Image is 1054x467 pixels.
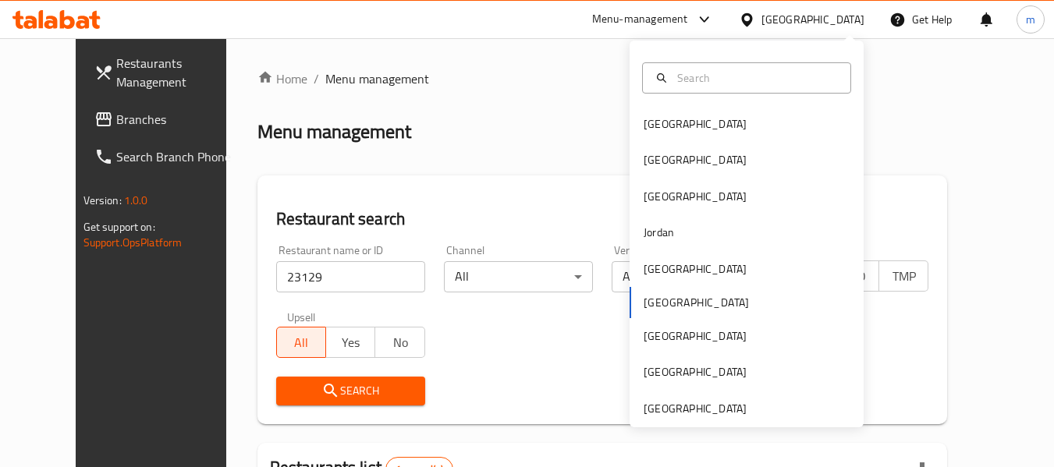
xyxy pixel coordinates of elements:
[332,331,369,354] span: Yes
[124,190,148,211] span: 1.0.0
[83,190,122,211] span: Version:
[276,377,425,405] button: Search
[878,260,928,292] button: TMP
[644,363,747,380] div: [GEOGRAPHIC_DATA]
[671,69,841,87] input: Search
[83,217,155,237] span: Get support on:
[82,44,252,101] a: Restaurants Management
[276,207,929,231] h2: Restaurant search
[644,327,747,345] div: [GEOGRAPHIC_DATA]
[612,261,761,292] div: All
[325,69,429,88] span: Menu management
[885,265,922,288] span: TMP
[644,260,747,278] div: [GEOGRAPHIC_DATA]
[381,331,418,354] span: No
[644,115,747,133] div: [GEOGRAPHIC_DATA]
[314,69,319,88] li: /
[276,261,425,292] input: Search for restaurant name or ID..
[761,11,864,28] div: [GEOGRAPHIC_DATA]
[374,327,424,358] button: No
[644,400,747,417] div: [GEOGRAPHIC_DATA]
[325,327,375,358] button: Yes
[644,224,674,241] div: Jordan
[116,110,240,129] span: Branches
[83,232,183,253] a: Support.OpsPlatform
[257,69,948,88] nav: breadcrumb
[82,101,252,138] a: Branches
[82,138,252,175] a: Search Branch Phone
[283,331,320,354] span: All
[287,311,316,322] label: Upsell
[257,119,411,144] h2: Menu management
[644,151,747,168] div: [GEOGRAPHIC_DATA]
[116,54,240,91] span: Restaurants Management
[592,10,688,29] div: Menu-management
[444,261,593,292] div: All
[1026,11,1035,28] span: m
[116,147,240,166] span: Search Branch Phone
[644,188,747,205] div: [GEOGRAPHIC_DATA]
[289,381,413,401] span: Search
[276,327,326,358] button: All
[257,69,307,88] a: Home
